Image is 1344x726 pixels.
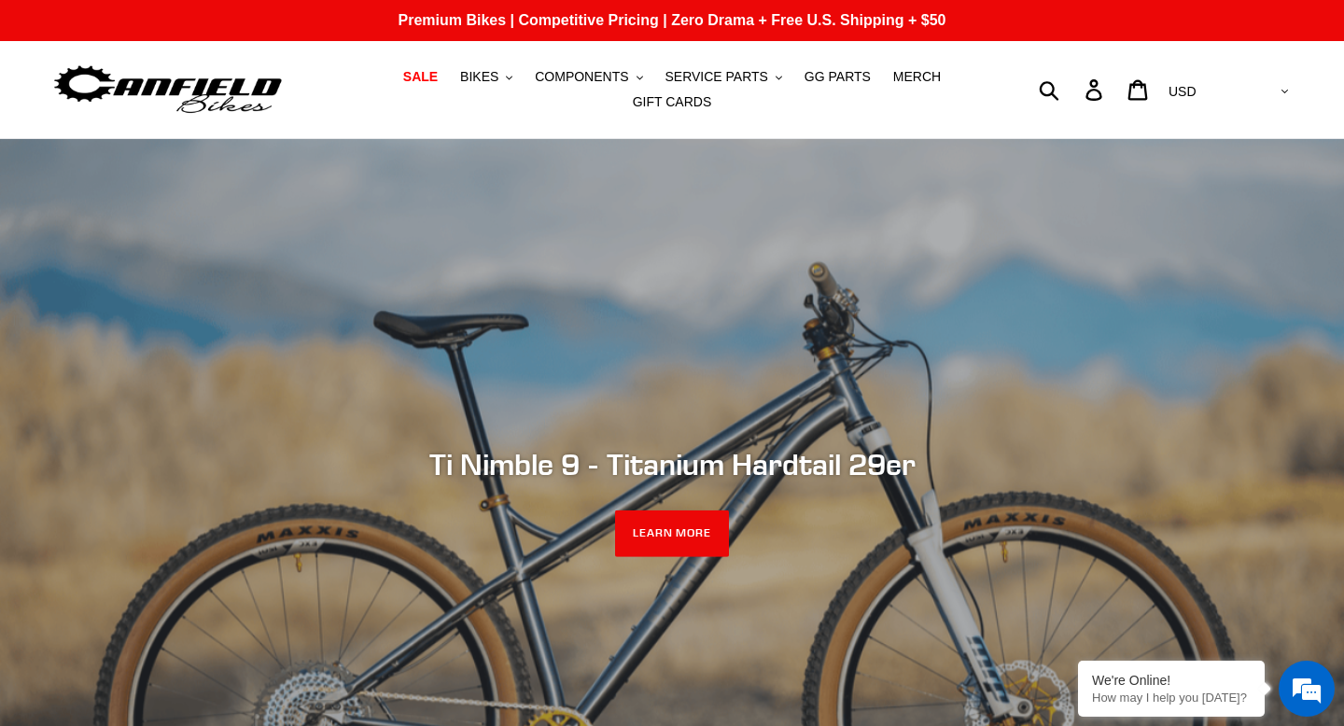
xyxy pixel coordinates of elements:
a: SALE [394,64,447,90]
p: How may I help you today? [1092,691,1251,705]
button: BIKES [451,64,522,90]
span: GIFT CARDS [633,94,712,110]
a: GIFT CARDS [623,90,721,115]
input: Search [1049,69,1097,110]
h2: Ti Nimble 9 - Titanium Hardtail 29er [163,447,1181,482]
img: Canfield Bikes [51,61,285,119]
span: BIKES [460,69,498,85]
a: MERCH [884,64,950,90]
span: MERCH [893,69,941,85]
button: SERVICE PARTS [655,64,791,90]
button: COMPONENTS [525,64,651,90]
span: SERVICE PARTS [665,69,767,85]
span: SALE [403,69,438,85]
span: GG PARTS [805,69,871,85]
span: COMPONENTS [535,69,628,85]
a: LEARN MORE [615,510,730,557]
div: We're Online! [1092,673,1251,688]
a: GG PARTS [795,64,880,90]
